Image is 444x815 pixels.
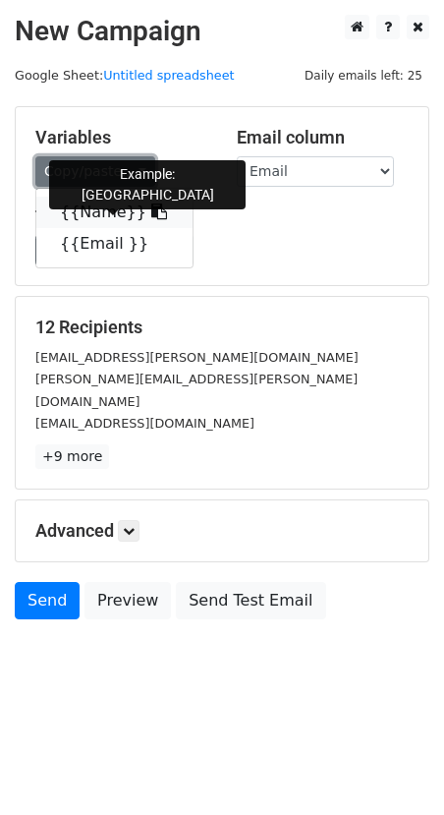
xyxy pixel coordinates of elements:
h2: New Campaign [15,15,429,48]
a: +9 more [35,444,109,469]
h5: Email column [237,127,409,148]
h5: 12 Recipients [35,317,409,338]
h5: Advanced [35,520,409,542]
small: Google Sheet: [15,68,235,83]
span: Daily emails left: 25 [298,65,429,87]
iframe: Chat Widget [346,721,444,815]
small: [PERSON_NAME][EMAIL_ADDRESS][PERSON_NAME][DOMAIN_NAME] [35,372,358,409]
div: Example: [GEOGRAPHIC_DATA] [49,160,246,209]
a: Untitled spreadsheet [103,68,234,83]
a: Send [15,582,80,619]
a: {{Name}} [36,197,193,228]
small: [EMAIL_ADDRESS][DOMAIN_NAME] [35,416,254,431]
small: [EMAIL_ADDRESS][PERSON_NAME][DOMAIN_NAME] [35,350,359,365]
a: Preview [84,582,171,619]
a: Send Test Email [176,582,325,619]
a: Daily emails left: 25 [298,68,429,83]
a: Copy/paste... [35,156,155,187]
a: {{Email }} [36,228,193,260]
h5: Variables [35,127,207,148]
